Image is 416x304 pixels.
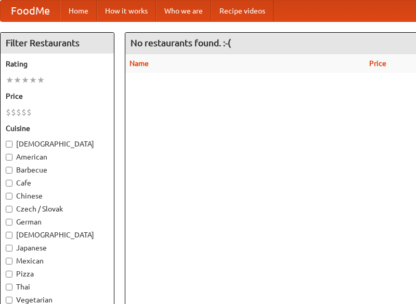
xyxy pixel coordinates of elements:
h4: Filter Restaurants [1,33,114,54]
a: Home [60,1,97,21]
label: Czech / Slovak [6,204,109,214]
a: How it works [97,1,156,21]
h5: Price [6,91,109,101]
input: Japanese [6,245,12,252]
li: $ [16,107,21,118]
a: FoodMe [1,1,60,21]
ng-pluralize: No restaurants found. :-( [131,38,231,48]
li: ★ [29,74,37,86]
input: American [6,154,12,161]
input: [DEMOGRAPHIC_DATA] [6,232,12,239]
input: [DEMOGRAPHIC_DATA] [6,141,12,148]
li: $ [21,107,27,118]
label: Japanese [6,243,109,253]
a: Price [369,59,386,68]
label: German [6,217,109,227]
input: Barbecue [6,167,12,174]
h5: Rating [6,59,109,69]
input: Cafe [6,180,12,187]
li: ★ [37,74,45,86]
input: Mexican [6,258,12,265]
label: Barbecue [6,165,109,175]
li: ★ [14,74,21,86]
li: $ [6,107,11,118]
label: Pizza [6,269,109,279]
label: [DEMOGRAPHIC_DATA] [6,139,109,149]
a: Recipe videos [211,1,274,21]
input: Czech / Slovak [6,206,12,213]
label: [DEMOGRAPHIC_DATA] [6,230,109,240]
input: Vegetarian [6,297,12,303]
label: Chinese [6,191,109,201]
h5: Cuisine [6,123,109,134]
li: ★ [6,74,14,86]
li: ★ [21,74,29,86]
input: Pizza [6,271,12,277]
label: Mexican [6,256,109,266]
a: Name [129,59,149,68]
li: $ [11,107,16,118]
input: Thai [6,284,12,290]
a: Who we are [156,1,211,21]
label: American [6,152,109,162]
label: Thai [6,282,109,292]
li: $ [27,107,32,118]
input: Chinese [6,193,12,200]
input: German [6,219,12,226]
label: Cafe [6,178,109,188]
